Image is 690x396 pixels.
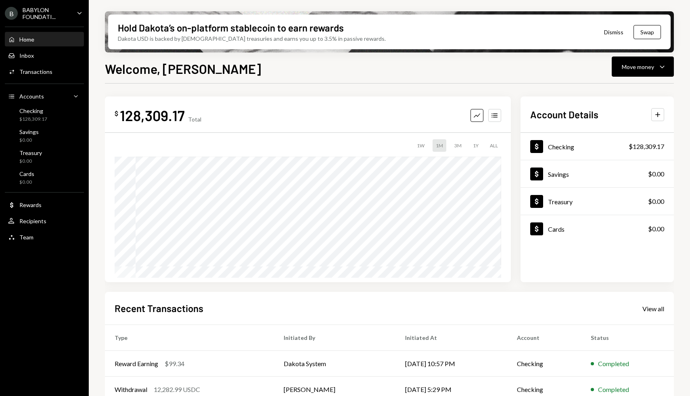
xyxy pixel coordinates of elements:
a: Accounts [5,89,84,103]
div: Inbox [19,52,34,59]
th: Account [507,325,581,351]
div: Cards [19,170,34,177]
div: $0.00 [19,158,42,165]
button: Move money [612,57,674,77]
div: ALL [487,139,501,152]
div: $0.00 [648,224,664,234]
div: $0.00 [19,137,39,144]
button: Swap [634,25,661,39]
div: 128,309.17 [120,106,185,124]
div: 1Y [470,139,482,152]
div: Rewards [19,201,42,208]
a: Transactions [5,64,84,79]
div: $ [115,109,118,117]
div: $99.34 [165,359,184,369]
div: Treasury [19,149,42,156]
th: Initiated By [274,325,395,351]
div: 1M [433,139,446,152]
div: Home [19,36,34,43]
td: Dakota System [274,351,395,377]
th: Status [581,325,674,351]
div: Savings [19,128,39,135]
div: Completed [598,359,629,369]
div: Recipients [19,218,46,224]
a: View all [642,304,664,313]
div: Total [188,116,201,123]
div: Treasury [548,198,573,205]
div: Savings [548,170,569,178]
a: Treasury$0.00 [521,188,674,215]
div: $0.00 [19,179,34,186]
div: $0.00 [648,197,664,206]
a: Inbox [5,48,84,63]
h1: Welcome, [PERSON_NAME] [105,61,261,77]
button: Dismiss [594,23,634,42]
div: Move money [622,63,654,71]
div: BABYLON FOUNDATI... [23,6,70,20]
a: Cards$0.00 [521,215,674,242]
h2: Account Details [530,108,598,121]
td: Checking [507,351,581,377]
div: B [5,7,18,20]
h2: Recent Transactions [115,302,203,315]
div: $0.00 [648,169,664,179]
a: Recipients [5,214,84,228]
div: Reward Earning [115,359,158,369]
div: Hold Dakota’s on-platform stablecoin to earn rewards [118,21,344,34]
div: Withdrawal [115,385,147,394]
a: Savings$0.00 [521,160,674,187]
a: Checking$128,309.17 [521,133,674,160]
a: Checking$128,309.17 [5,105,84,124]
div: Team [19,234,33,241]
div: Accounts [19,93,44,100]
a: Savings$0.00 [5,126,84,145]
div: View all [642,305,664,313]
div: $128,309.17 [19,116,47,123]
a: Home [5,32,84,46]
div: 1W [414,139,428,152]
a: Team [5,230,84,244]
th: Type [105,325,274,351]
div: 12,282.99 USDC [154,385,200,394]
div: Completed [598,385,629,394]
div: Transactions [19,68,52,75]
td: [DATE] 10:57 PM [395,351,507,377]
th: Initiated At [395,325,507,351]
div: 3M [451,139,465,152]
a: Cards$0.00 [5,168,84,187]
div: Cards [548,225,565,233]
div: $128,309.17 [629,142,664,151]
a: Rewards [5,197,84,212]
div: Checking [548,143,574,151]
a: Treasury$0.00 [5,147,84,166]
div: Dakota USD is backed by [DEMOGRAPHIC_DATA] treasuries and earns you up to 3.5% in passive rewards. [118,34,386,43]
div: Checking [19,107,47,114]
